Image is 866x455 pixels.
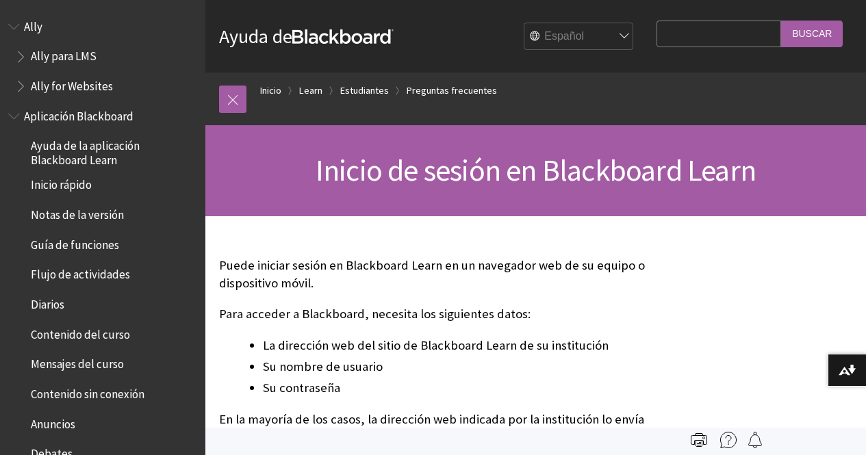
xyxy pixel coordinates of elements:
[31,293,64,311] span: Diarios
[31,323,130,341] span: Contenido del curso
[781,21,843,47] input: Buscar
[31,45,97,64] span: Ally para LMS
[292,29,394,44] strong: Blackboard
[31,174,92,192] span: Inicio rápido
[219,257,650,292] p: Puede iniciar sesión en Blackboard Learn en un navegador web de su equipo o dispositivo móvil.
[24,15,42,34] span: Ally
[263,336,650,355] li: La dirección web del sitio de Blackboard Learn de su institución
[219,24,394,49] a: Ayuda deBlackboard
[263,378,650,398] li: Su contraseña
[691,432,707,448] img: Print
[31,233,119,252] span: Guía de funciones
[260,82,281,99] a: Inicio
[31,353,124,372] span: Mensajes del curso
[720,432,737,448] img: More help
[407,82,497,99] a: Preguntas frecuentes
[747,432,763,448] img: Follow this page
[24,105,133,123] span: Aplicación Blackboard
[31,263,130,282] span: Flujo de actividades
[31,75,113,93] span: Ally for Websites
[31,135,196,167] span: Ayuda de la aplicación Blackboard Learn
[31,203,124,222] span: Notas de la versión
[524,23,634,51] select: Site Language Selector
[316,151,756,189] span: Inicio de sesión en Blackboard Learn
[263,357,650,376] li: Su nombre de usuario
[299,82,322,99] a: Learn
[31,413,75,431] span: Anuncios
[340,82,389,99] a: Estudiantes
[219,305,650,323] p: Para acceder a Blackboard, necesita los siguientes datos:
[31,382,144,401] span: Contenido sin conexión
[8,15,197,98] nav: Book outline for Anthology Ally Help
